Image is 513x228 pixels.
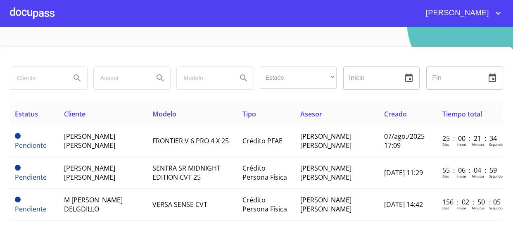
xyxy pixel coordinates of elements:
span: [DATE] 11:29 [384,168,423,177]
span: Pendiente [15,204,47,214]
span: Pendiente [15,141,47,150]
span: Cliente [64,109,85,119]
span: Tipo [242,109,256,119]
input: search [10,67,64,89]
button: Search [67,68,87,88]
span: [PERSON_NAME] [PERSON_NAME] [64,164,115,182]
p: Minutos [472,174,484,178]
p: Horas [457,206,466,210]
span: SENTRA SR MIDNIGHT EDITION CVT 25 [152,164,221,182]
span: Crédito PFAE [242,136,283,145]
p: Dias [442,142,449,147]
button: account of current user [420,7,503,20]
span: VERSA SENSE CVT [152,200,207,209]
p: Segundos [489,142,504,147]
span: Creado [384,109,407,119]
p: Minutos [472,142,484,147]
button: Search [150,68,170,88]
input: search [177,67,230,89]
p: Segundos [489,174,504,178]
span: Modelo [152,109,176,119]
span: [PERSON_NAME] [PERSON_NAME] [300,195,351,214]
p: 156 : 02 : 50 : 05 [442,197,498,207]
span: Crédito Persona Física [242,164,287,182]
span: 07/ago./2025 17:09 [384,132,425,150]
div: ​ [260,66,337,89]
span: M [PERSON_NAME] DELGDILLO [64,195,123,214]
button: Search [234,68,254,88]
span: Crédito Persona Física [242,195,287,214]
p: Horas [457,174,466,178]
span: Tiempo total [442,109,482,119]
p: 55 : 06 : 04 : 59 [442,166,498,175]
span: Pendiente [15,173,47,182]
p: Horas [457,142,466,147]
span: [PERSON_NAME] [PERSON_NAME] [300,164,351,182]
span: [PERSON_NAME] [PERSON_NAME] [64,132,115,150]
p: 25 : 00 : 21 : 34 [442,134,498,143]
span: Asesor [300,109,322,119]
span: Pendiente [15,197,21,202]
span: [PERSON_NAME] [PERSON_NAME] [300,132,351,150]
p: Dias [442,174,449,178]
span: Pendiente [15,133,21,139]
p: Minutos [472,206,484,210]
span: [PERSON_NAME] [420,7,493,20]
span: Estatus [15,109,38,119]
span: [DATE] 14:42 [384,200,423,209]
span: Pendiente [15,165,21,171]
p: Segundos [489,206,504,210]
p: Dias [442,206,449,210]
span: FRONTIER V 6 PRO 4 X 25 [152,136,229,145]
input: search [94,67,147,89]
